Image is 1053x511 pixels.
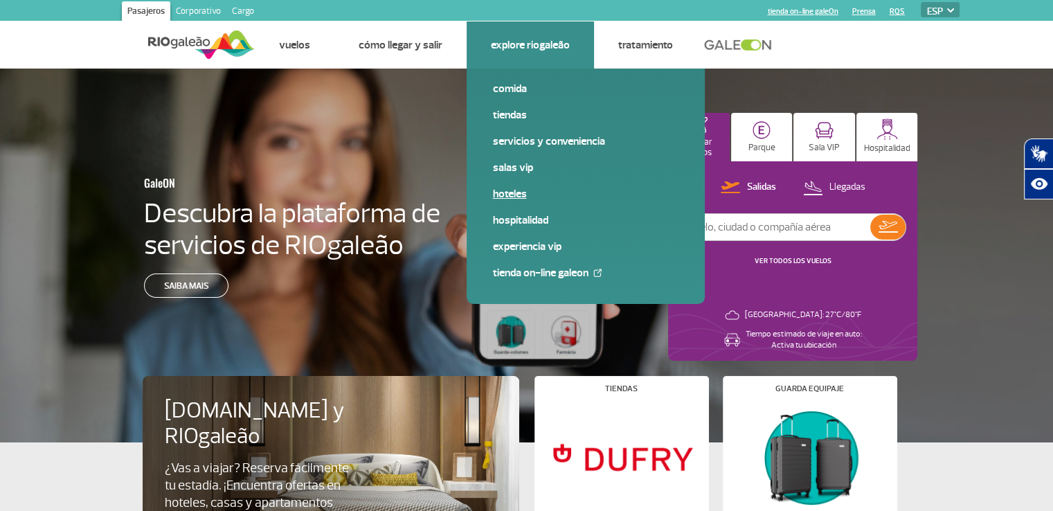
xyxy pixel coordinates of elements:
[890,7,905,16] a: RQS
[493,239,678,254] a: Experiencia VIP
[799,179,870,197] button: Llegadas
[768,7,838,16] a: tienda on-line galeOn
[815,122,834,139] img: vipRoom.svg
[1024,138,1053,169] button: Abrir tradutor de língua de sinais.
[605,385,638,393] h4: Tiendas
[793,113,855,161] button: Sala VIP
[493,107,678,123] a: Tiendas
[829,181,865,194] p: Llegadas
[809,143,840,153] p: Sala VIP
[491,38,570,52] a: Explore RIOgaleão
[864,143,910,154] p: Hospitalidad
[775,385,844,393] h4: Guarda equipaje
[493,81,678,96] a: Comida
[734,404,885,510] img: Guarda equipaje
[748,143,775,153] p: Parque
[359,38,442,52] a: Cómo llegar y salir
[852,7,876,16] a: Prensa
[493,265,678,280] a: tienda on-line galeOn
[279,38,310,52] a: Vuelos
[122,1,170,24] a: Pasajeros
[856,113,918,161] button: Hospitalidad
[745,310,861,321] p: [GEOGRAPHIC_DATA]: 27°C/80°F
[493,213,678,228] a: Hospitalidad
[493,134,678,149] a: Servicios y Conveniencia
[165,398,385,449] h4: [DOMAIN_NAME] y RIOgaleão
[493,186,678,201] a: Hoteles
[144,168,375,197] h3: GaleON
[170,1,226,24] a: Corporativo
[226,1,260,24] a: Cargo
[144,197,443,261] h4: Descubra la plataforma de servicios de RIOgaleão
[876,118,898,140] img: hospitality.svg
[593,269,602,277] img: External Link Icon
[1024,169,1053,199] button: Abrir recursos assistivos.
[546,404,696,510] img: Tiendas
[618,38,673,52] a: Tratamiento
[717,179,780,197] button: Salidas
[144,274,228,298] a: Saiba mais
[493,160,678,175] a: Salas VIP
[1024,138,1053,199] div: Plugin de acessibilidade da Hand Talk.
[746,329,862,351] p: Tiempo estimado de viaje en auto: Activa tu ubicación
[755,256,831,265] a: VER TODOS LOS VUELOS
[750,256,836,267] button: VER TODOS LOS VUELOS
[753,121,771,139] img: carParkingHome.svg
[680,214,870,240] input: Vuelo, ciudad o compañía aérea
[731,113,793,161] button: Parque
[747,181,776,194] p: Salidas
